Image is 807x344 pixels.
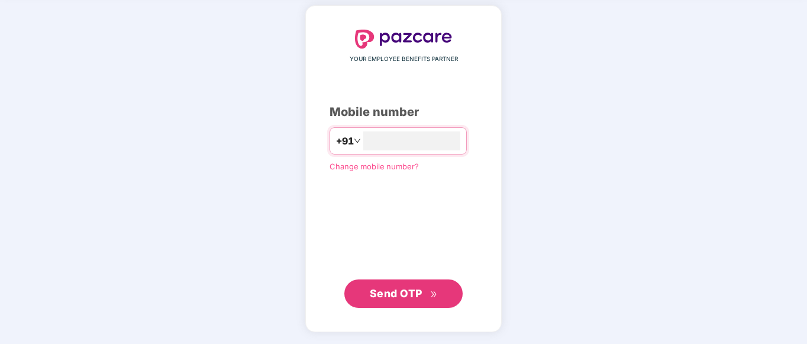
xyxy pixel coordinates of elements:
[370,287,422,300] span: Send OTP
[350,54,458,64] span: YOUR EMPLOYEE BENEFITS PARTNER
[430,291,438,298] span: double-right
[344,279,463,308] button: Send OTPdouble-right
[355,30,452,49] img: logo
[330,103,477,121] div: Mobile number
[330,162,419,171] a: Change mobile number?
[336,134,354,149] span: +91
[354,137,361,144] span: down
